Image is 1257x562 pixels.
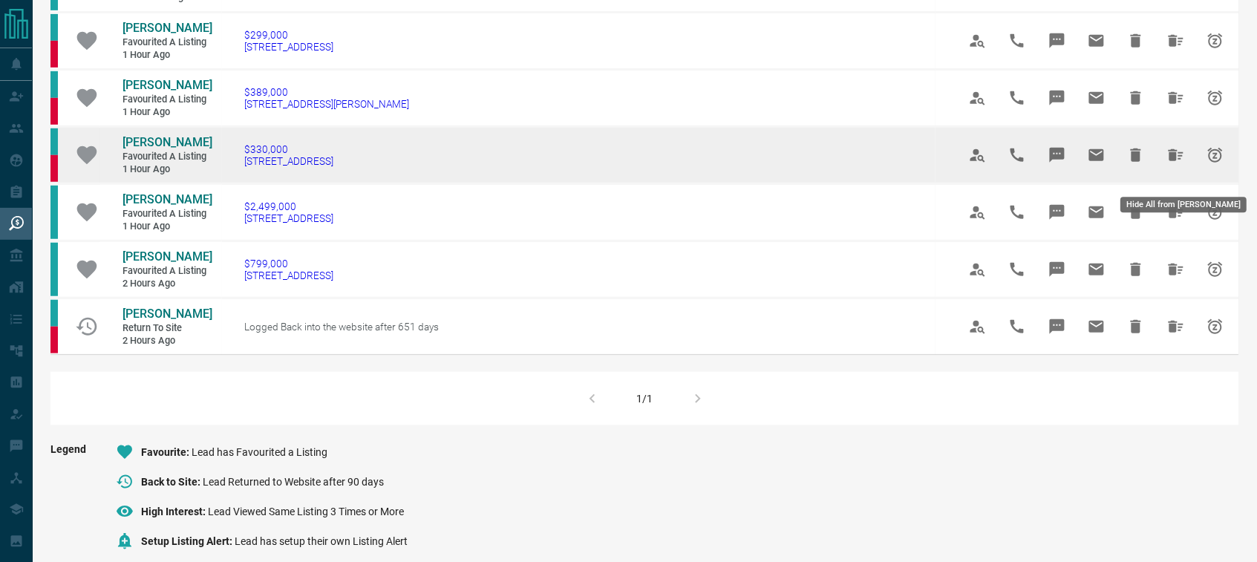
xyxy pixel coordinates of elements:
span: Call [999,195,1035,230]
span: Hide All from Maham Jilani [1158,309,1194,344]
a: $330,000[STREET_ADDRESS] [244,143,333,167]
span: Message [1039,195,1075,230]
span: Favourited a Listing [123,265,212,278]
span: Snooze [1198,23,1233,59]
span: Logged Back into the website after 651 days [244,321,439,333]
span: $330,000 [244,143,333,155]
div: property.ca [50,155,58,182]
a: [PERSON_NAME] [123,21,212,36]
span: $299,000 [244,29,333,41]
a: $389,000[STREET_ADDRESS][PERSON_NAME] [244,86,409,110]
span: 2 hours ago [123,278,212,290]
span: Hide All from Jordan Mason [1158,80,1194,116]
span: Favourited a Listing [123,36,212,49]
div: condos.ca [50,71,58,98]
span: Back to Site [141,476,203,488]
span: 1 hour ago [123,163,212,176]
span: Hide [1118,309,1154,344]
a: [PERSON_NAME] [123,78,212,94]
span: $799,000 [244,258,333,269]
span: [STREET_ADDRESS] [244,269,333,281]
span: [PERSON_NAME] [123,78,212,92]
span: Email [1079,252,1114,287]
span: Call [999,309,1035,344]
span: Snooze [1198,80,1233,116]
span: Lead has setup their own Listing Alert [235,535,408,547]
span: Email [1079,309,1114,344]
span: [STREET_ADDRESS] [244,155,333,167]
span: Message [1039,252,1075,287]
span: Favourite [141,446,192,458]
span: View Profile [960,195,996,230]
span: [STREET_ADDRESS] [244,212,333,224]
span: Call [999,23,1035,59]
span: 1 hour ago [123,106,212,119]
span: Hide All from Jordan Mason [1158,137,1194,173]
span: Favourited a Listing [123,151,212,163]
span: View Profile [960,252,996,287]
span: Hide [1118,80,1154,116]
span: Hide All from Luisa Costa [1158,252,1194,287]
span: Snooze [1198,252,1233,287]
span: Email [1079,137,1114,173]
span: Message [1039,309,1075,344]
div: condos.ca [50,14,58,41]
span: 2 hours ago [123,335,212,347]
span: Hide [1118,252,1154,287]
a: [PERSON_NAME] [123,307,212,322]
div: condos.ca [50,243,58,296]
span: Message [1039,137,1075,173]
div: property.ca [50,41,58,68]
span: [PERSON_NAME] [123,192,212,206]
span: Hide [1118,23,1154,59]
div: 1/1 [637,393,653,405]
span: [PERSON_NAME] [123,21,212,35]
span: Call [999,80,1035,116]
span: [PERSON_NAME] [123,307,212,321]
span: 1 hour ago [123,49,212,62]
span: Snooze [1198,137,1233,173]
span: Hide All from Jordan Mason [1158,23,1194,59]
span: Lead Returned to Website after 90 days [203,476,384,488]
span: Lead has Favourited a Listing [192,446,327,458]
span: Favourited a Listing [123,94,212,106]
span: View Profile [960,23,996,59]
span: Call [999,252,1035,287]
span: Message [1039,80,1075,116]
span: Favourited a Listing [123,208,212,220]
span: [STREET_ADDRESS][PERSON_NAME] [244,98,409,110]
span: Email [1079,80,1114,116]
span: Setup Listing Alert [141,535,235,547]
span: Email [1079,23,1114,59]
span: View Profile [960,80,996,116]
div: Hide All from [PERSON_NAME] [1121,197,1247,213]
span: Call [999,137,1035,173]
div: condos.ca [50,300,58,327]
span: [PERSON_NAME] [123,249,212,264]
span: Hide [1118,137,1154,173]
a: $299,000[STREET_ADDRESS] [244,29,333,53]
span: Email [1079,195,1114,230]
span: Message [1039,23,1075,59]
span: Hide [1118,195,1154,230]
span: Snooze [1198,309,1233,344]
div: property.ca [50,98,58,125]
a: [PERSON_NAME] [123,192,212,208]
span: View Profile [960,137,996,173]
a: [PERSON_NAME] [123,249,212,265]
a: $2,499,000[STREET_ADDRESS] [244,200,333,224]
span: High Interest [141,506,208,517]
div: condos.ca [50,186,58,239]
span: Lead Viewed Same Listing 3 Times or More [208,506,404,517]
span: Return to Site [123,322,212,335]
span: $389,000 [244,86,409,98]
span: [STREET_ADDRESS] [244,41,333,53]
span: [PERSON_NAME] [123,135,212,149]
div: condos.ca [50,128,58,155]
span: $2,499,000 [244,200,333,212]
span: 1 hour ago [123,220,212,233]
a: $799,000[STREET_ADDRESS] [244,258,333,281]
a: [PERSON_NAME] [123,135,212,151]
div: property.ca [50,327,58,353]
span: View Profile [960,309,996,344]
